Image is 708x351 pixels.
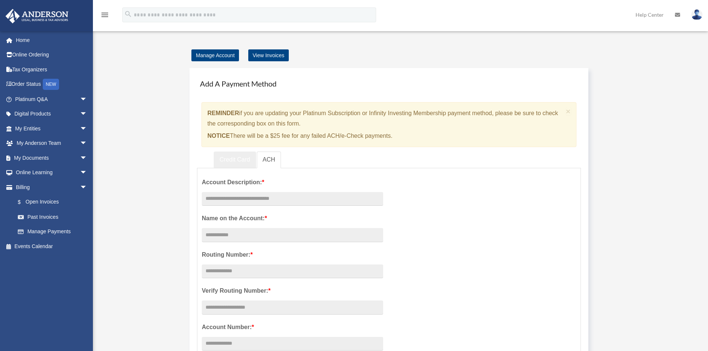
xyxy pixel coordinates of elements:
a: Online Ordering [5,48,98,62]
label: Account Number: [202,322,383,332]
a: Events Calendar [5,239,98,254]
span: arrow_drop_down [80,121,95,136]
p: There will be a $25 fee for any failed ACH/e-Check payments. [207,131,563,141]
span: arrow_drop_down [80,180,95,195]
i: search [124,10,132,18]
img: Anderson Advisors Platinum Portal [3,9,71,23]
a: ACH [257,152,281,168]
span: arrow_drop_down [80,136,95,151]
a: $Open Invoices [10,195,98,210]
a: Manage Payments [10,224,95,239]
a: Order StatusNEW [5,77,98,92]
a: Online Learningarrow_drop_down [5,165,98,180]
a: My Documentsarrow_drop_down [5,150,98,165]
a: Billingarrow_drop_down [5,180,98,195]
a: Digital Productsarrow_drop_down [5,107,98,121]
label: Account Description: [202,177,383,188]
button: Close [566,107,571,115]
label: Verify Routing Number: [202,286,383,296]
img: User Pic [691,9,702,20]
span: × [566,107,571,116]
strong: REMINDER [207,110,239,116]
a: Credit Card [214,152,256,168]
a: Past Invoices [10,209,98,224]
span: $ [22,198,26,207]
span: arrow_drop_down [80,107,95,122]
span: arrow_drop_down [80,165,95,181]
a: View Invoices [248,49,289,61]
a: Tax Organizers [5,62,98,77]
strong: NOTICE [207,133,230,139]
label: Name on the Account: [202,213,383,224]
span: arrow_drop_down [80,92,95,107]
i: menu [100,10,109,19]
a: My Entitiesarrow_drop_down [5,121,98,136]
a: menu [100,13,109,19]
a: Home [5,33,98,48]
a: Manage Account [191,49,239,61]
span: arrow_drop_down [80,150,95,166]
div: NEW [43,79,59,90]
label: Routing Number: [202,250,383,260]
a: Platinum Q&Aarrow_drop_down [5,92,98,107]
a: My Anderson Teamarrow_drop_down [5,136,98,151]
div: if you are updating your Platinum Subscription or Infinity Investing Membership payment method, p... [201,102,576,147]
h4: Add A Payment Method [197,75,581,92]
